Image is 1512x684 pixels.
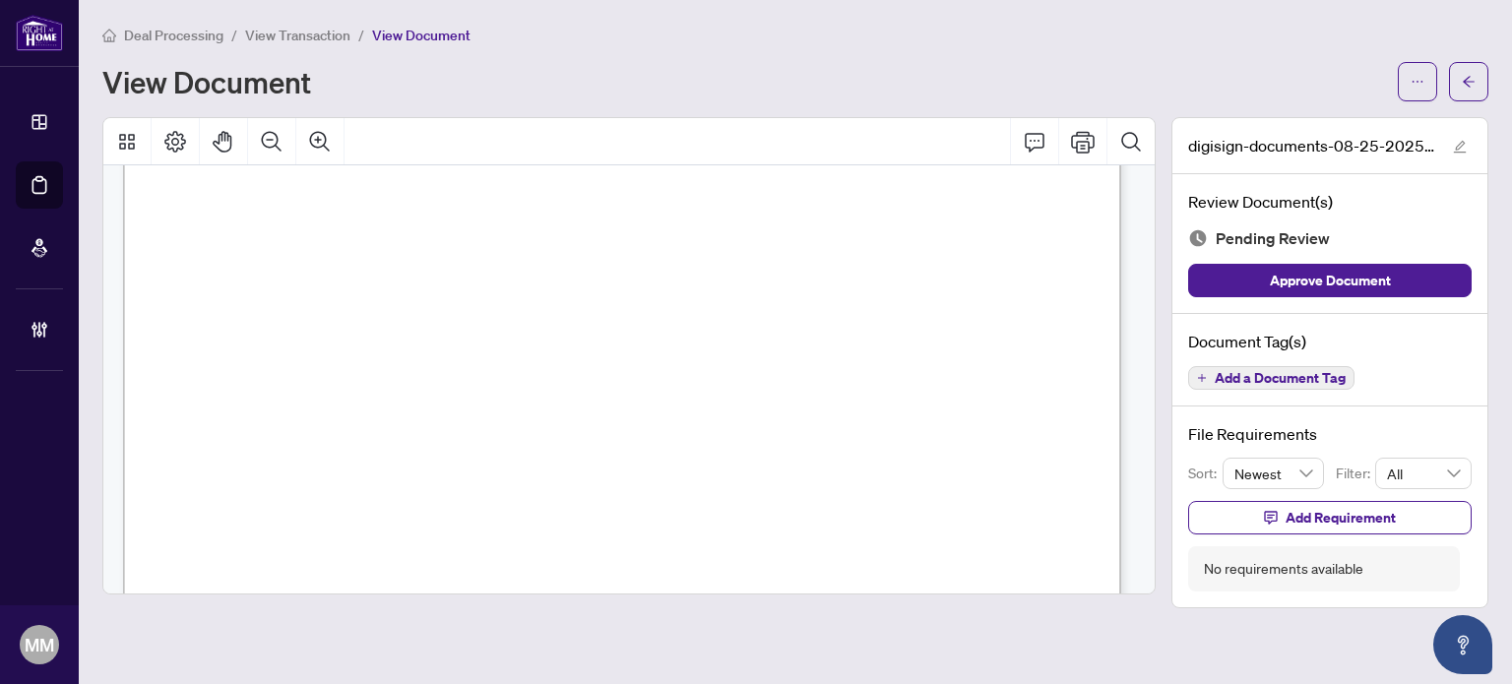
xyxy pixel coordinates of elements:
button: Open asap [1433,615,1492,674]
button: Add Requirement [1188,501,1472,534]
span: View Document [372,27,471,44]
div: No requirements available [1204,558,1363,580]
span: arrow-left [1462,75,1476,89]
span: Newest [1234,459,1313,488]
span: edit [1453,140,1467,154]
h4: Review Document(s) [1188,190,1472,214]
h4: Document Tag(s) [1188,330,1472,353]
span: All [1387,459,1460,488]
button: Approve Document [1188,264,1472,297]
img: logo [16,15,63,51]
span: digisign-documents-08-25-2025.pdf [1188,134,1434,157]
span: MM [25,631,54,658]
span: plus [1197,373,1207,383]
span: Add a Document Tag [1215,371,1346,385]
span: Deal Processing [124,27,223,44]
p: Filter: [1336,463,1375,484]
span: Add Requirement [1286,502,1396,533]
li: / [231,24,237,46]
span: ellipsis [1411,75,1424,89]
p: Sort: [1188,463,1223,484]
span: View Transaction [245,27,350,44]
li: / [358,24,364,46]
img: Document Status [1188,228,1208,248]
span: Approve Document [1270,265,1391,296]
h4: File Requirements [1188,422,1472,446]
span: Pending Review [1216,225,1330,252]
span: home [102,29,116,42]
h1: View Document [102,66,311,97]
button: Add a Document Tag [1188,366,1354,390]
